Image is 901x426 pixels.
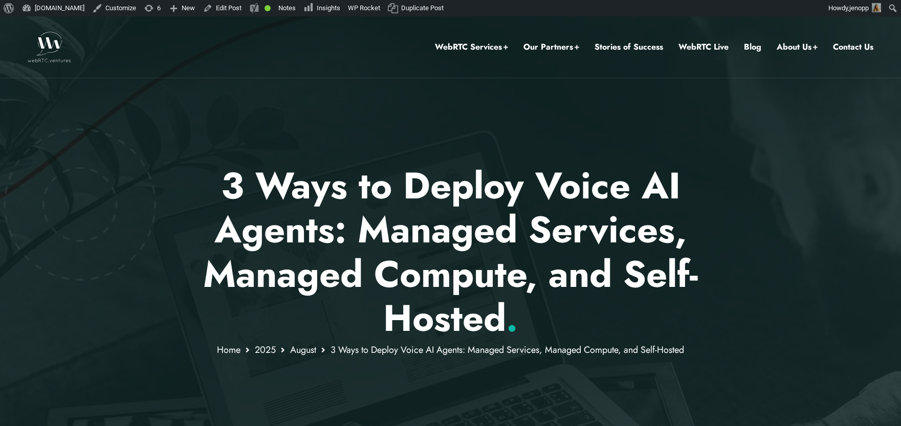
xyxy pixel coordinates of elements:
[217,343,240,356] a: Home
[435,40,508,54] a: WebRTC Services
[595,40,663,54] a: Stories of Success
[777,40,818,54] a: About Us
[265,5,271,11] div: Good
[833,40,873,54] a: Contact Us
[506,292,518,345] span: .
[523,40,579,54] a: Our Partners
[290,343,316,356] a: August
[28,32,71,62] img: WebRTC.ventures
[331,343,684,356] span: 3 Ways to Deploy Voice AI Agents: Managed Services, Managed Compute, and Self-Hosted
[744,40,761,54] a: Blog
[151,164,750,341] p: 3 Ways to Deploy Voice AI Agents: Managed Services, Managed Compute, and Self-Hosted
[255,343,276,356] a: 2025
[849,4,869,12] span: jenopp
[678,40,729,54] a: WebRTC Live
